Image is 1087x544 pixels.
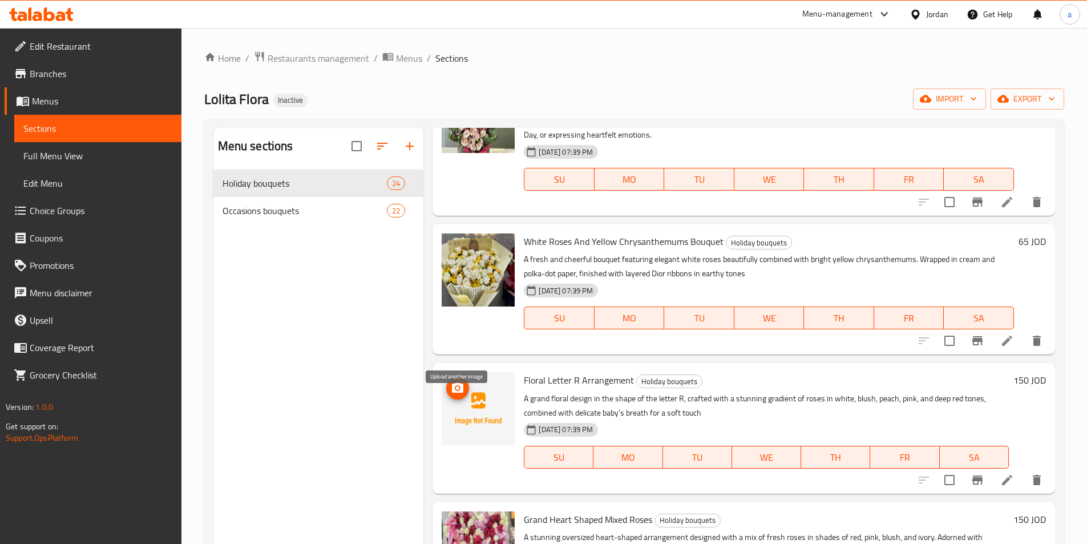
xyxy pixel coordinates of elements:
[938,468,961,492] span: Select to update
[1019,233,1046,249] h6: 65 JOD
[35,400,53,414] span: 1.0.0
[369,132,396,160] span: Sort sections
[654,514,721,527] div: Holiday bouquets
[802,7,872,21] div: Menu-management
[387,204,405,217] div: items
[964,188,991,216] button: Branch-specific-item
[23,122,172,135] span: Sections
[5,334,181,361] a: Coverage Report
[23,176,172,190] span: Edit Menu
[5,87,181,115] a: Menus
[30,259,172,272] span: Promotions
[14,142,181,170] a: Full Menu View
[809,171,870,188] span: TH
[5,307,181,334] a: Upsell
[879,171,940,188] span: FR
[664,168,734,191] button: TU
[204,51,1064,66] nav: breadcrumb
[529,171,589,188] span: SU
[387,176,405,190] div: items
[739,310,800,327] span: WE
[599,171,660,188] span: MO
[1068,8,1072,21] span: a
[396,132,423,160] button: Add section
[529,310,589,327] span: SU
[204,86,269,112] span: Lolita Flora
[268,51,369,65] span: Restaurants management
[1000,473,1014,487] a: Edit menu item
[218,138,293,155] h2: Menu sections
[387,178,405,189] span: 24
[1000,92,1055,106] span: export
[23,149,172,163] span: Full Menu View
[940,446,1009,469] button: SA
[5,197,181,224] a: Choice Groups
[213,170,424,197] div: Holiday bouquets24
[524,233,724,250] span: White Roses And Yellow Chrysanthemums Bouquet
[636,374,702,388] div: Holiday bouquets
[245,51,249,65] li: /
[732,446,801,469] button: WE
[374,51,378,65] li: /
[30,231,172,245] span: Coupons
[964,327,991,354] button: Branch-specific-item
[874,307,944,329] button: FR
[30,39,172,53] span: Edit Restaurant
[435,51,468,65] span: Sections
[223,176,387,190] span: Holiday bouquets
[595,307,665,329] button: MO
[598,449,658,466] span: MO
[595,168,665,191] button: MO
[14,115,181,142] a: Sections
[669,310,730,327] span: TU
[427,51,431,65] li: /
[534,147,597,158] span: [DATE] 07:39 PM
[739,171,800,188] span: WE
[737,449,797,466] span: WE
[213,197,424,224] div: Occasions bouquets22
[223,204,387,217] div: Occasions bouquets
[442,233,515,307] img: White Roses And Yellow Chrysanthemums Bouquet
[948,171,1009,188] span: SA
[30,368,172,382] span: Grocery Checklist
[874,168,944,191] button: FR
[991,88,1064,110] button: export
[944,307,1014,329] button: SA
[382,51,422,66] a: Menus
[879,310,940,327] span: FR
[726,236,792,249] div: Holiday bouquets
[944,168,1014,191] button: SA
[254,51,369,66] a: Restaurants management
[534,285,597,296] span: [DATE] 07:39 PM
[529,449,589,466] span: SU
[442,372,515,445] img: Floral Letter R Arrangement
[1023,327,1050,354] button: delete
[5,224,181,252] a: Coupons
[387,205,405,216] span: 22
[1013,511,1046,527] h6: 150 JOD
[5,279,181,307] a: Menu disclaimer
[524,307,594,329] button: SU
[809,310,870,327] span: TH
[804,168,874,191] button: TH
[524,372,634,389] span: Floral Letter R Arrangement
[524,168,594,191] button: SU
[599,310,660,327] span: MO
[14,170,181,197] a: Edit Menu
[32,94,172,108] span: Menus
[1023,466,1050,494] button: delete
[875,449,935,466] span: FR
[944,449,1004,466] span: SA
[5,361,181,389] a: Grocery Checklist
[664,307,734,329] button: TU
[734,168,805,191] button: WE
[30,286,172,300] span: Menu disclaimer
[726,236,791,249] span: Holiday bouquets
[801,446,870,469] button: TH
[6,419,58,434] span: Get support on:
[30,204,172,217] span: Choice Groups
[345,134,369,158] span: Select all sections
[804,307,874,329] button: TH
[948,310,1009,327] span: SA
